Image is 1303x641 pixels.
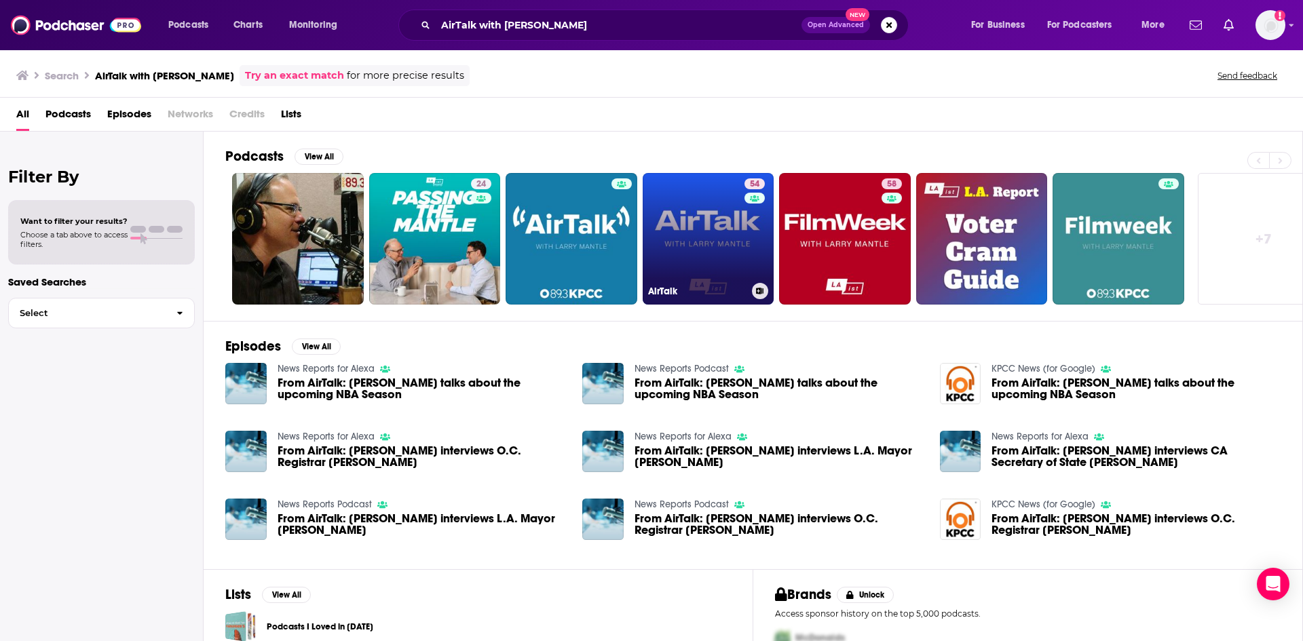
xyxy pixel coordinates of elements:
[225,148,284,165] h2: Podcasts
[289,16,337,35] span: Monitoring
[887,178,896,191] span: 58
[775,586,831,603] h2: Brands
[992,513,1281,536] a: From AirTalk: Larry Mantle interviews O.C. Registrar Neal Kelley
[107,103,151,131] a: Episodes
[837,587,894,603] button: Unlock
[992,513,1281,536] span: From AirTalk: [PERSON_NAME] interviews O.C. Registrar [PERSON_NAME]
[225,363,267,404] img: From AirTalk: Larry Mantle talks about the upcoming NBA Season
[940,499,981,540] img: From AirTalk: Larry Mantle interviews O.C. Registrar Neal Kelley
[1213,70,1281,81] button: Send feedback
[369,173,501,305] a: 24
[635,431,732,442] a: News Reports for Alexa
[9,309,166,317] span: Select
[45,69,79,82] h3: Search
[971,16,1025,35] span: For Business
[233,16,263,35] span: Charts
[168,103,213,131] span: Networks
[411,9,922,41] div: Search podcasts, credits, & more...
[750,178,759,191] span: 54
[278,445,567,468] a: From AirTalk: Larry Mantle interviews O.C. Registrar Neal Kelley
[278,377,567,400] span: From AirTalk: [PERSON_NAME] talks about the upcoming NBA Season
[744,178,765,189] a: 54
[992,363,1095,374] a: KPCC News (for Google)
[278,377,567,400] a: From AirTalk: Larry Mantle talks about the upcoming NBA Season
[278,445,567,468] span: From AirTalk: [PERSON_NAME] interviews O.C. Registrar [PERSON_NAME]
[95,69,234,82] h3: AirTalk with [PERSON_NAME]
[295,149,343,165] button: View All
[45,103,91,131] a: Podcasts
[1184,14,1207,37] a: Show notifications dropdown
[1255,10,1285,40] button: Show profile menu
[225,431,267,472] img: From AirTalk: Larry Mantle interviews O.C. Registrar Neal Kelley
[281,103,301,131] a: Lists
[635,499,729,510] a: News Reports Podcast
[280,14,355,36] button: open menu
[8,167,195,187] h2: Filter By
[8,275,195,288] p: Saved Searches
[8,298,195,328] button: Select
[882,178,902,189] a: 58
[801,17,870,33] button: Open AdvancedNew
[992,377,1281,400] a: From AirTalk: Larry Mantle talks about the upcoming NBA Season
[635,445,924,468] a: From AirTalk: Larry Mantle interviews L.A. Mayor Eric Garcetti
[992,445,1281,468] span: From AirTalk: [PERSON_NAME] interviews CA Secretary of State [PERSON_NAME]
[225,148,343,165] a: PodcastsView All
[1218,14,1239,37] a: Show notifications dropdown
[159,14,226,36] button: open menu
[267,619,373,634] a: Podcasts I Loved in [DATE]
[635,377,924,400] a: From AirTalk: Larry Mantle talks about the upcoming NBA Season
[471,178,491,189] a: 24
[962,14,1042,36] button: open menu
[16,103,29,131] a: All
[20,216,128,226] span: Want to filter your results?
[635,363,729,374] a: News Reports Podcast
[643,173,774,305] a: 54AirTalk
[1255,10,1285,40] span: Logged in as megcassidy
[992,377,1281,400] span: From AirTalk: [PERSON_NAME] talks about the upcoming NBA Season
[582,363,624,404] img: From AirTalk: Larry Mantle talks about the upcoming NBA Season
[11,12,141,38] img: Podchaser - Follow, Share and Rate Podcasts
[992,445,1281,468] a: From AirTalk: Larry Mantle interviews CA Secretary of State Alex Padilla
[168,16,208,35] span: Podcasts
[846,8,870,21] span: New
[582,431,624,472] img: From AirTalk: Larry Mantle interviews L.A. Mayor Eric Garcetti
[292,338,341,355] button: View All
[635,513,924,536] a: From AirTalk: Larry Mantle interviews O.C. Registrar Neal Kelley
[648,286,747,297] h3: AirTalk
[278,513,567,536] a: From AirTalk: Larry Mantle interviews L.A. Mayor Eric Garcetti
[1141,16,1165,35] span: More
[245,68,344,83] a: Try an exact match
[278,363,375,374] a: News Reports for Alexa
[992,499,1095,510] a: KPCC News (for Google)
[635,445,924,468] span: From AirTalk: [PERSON_NAME] interviews L.A. Mayor [PERSON_NAME]
[225,338,281,355] h2: Episodes
[225,499,267,540] img: From AirTalk: Larry Mantle interviews L.A. Mayor Eric Garcetti
[225,586,251,603] h2: Lists
[278,513,567,536] span: From AirTalk: [PERSON_NAME] interviews L.A. Mayor [PERSON_NAME]
[20,230,128,249] span: Choose a tab above to access filters.
[229,103,265,131] span: Credits
[635,513,924,536] span: From AirTalk: [PERSON_NAME] interviews O.C. Registrar [PERSON_NAME]
[1255,10,1285,40] img: User Profile
[940,431,981,472] img: From AirTalk: Larry Mantle interviews CA Secretary of State Alex Padilla
[1274,10,1285,21] svg: Add a profile image
[992,431,1089,442] a: News Reports for Alexa
[635,377,924,400] span: From AirTalk: [PERSON_NAME] talks about the upcoming NBA Season
[1038,14,1132,36] button: open menu
[262,587,311,603] button: View All
[940,363,981,404] img: From AirTalk: Larry Mantle talks about the upcoming NBA Season
[582,499,624,540] img: From AirTalk: Larry Mantle interviews O.C. Registrar Neal Kelley
[476,178,486,191] span: 24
